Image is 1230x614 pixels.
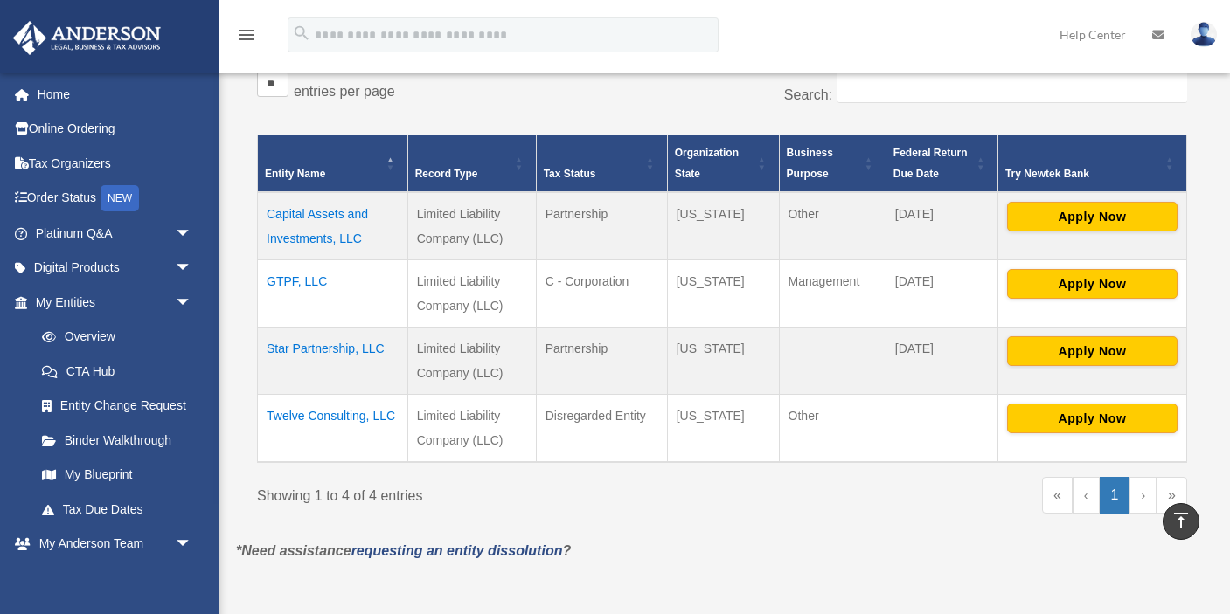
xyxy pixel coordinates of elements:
[407,395,536,463] td: Limited Liability Company (LLC)
[536,192,667,260] td: Partnership
[24,492,210,527] a: Tax Due Dates
[667,395,779,463] td: [US_STATE]
[667,135,779,193] th: Organization State: Activate to sort
[175,285,210,321] span: arrow_drop_down
[886,328,997,395] td: [DATE]
[351,543,563,558] a: requesting an entity dissolution
[12,285,210,320] a: My Entitiesarrow_drop_down
[787,147,833,180] span: Business Purpose
[1171,510,1192,531] i: vertical_align_top
[175,216,210,252] span: arrow_drop_down
[784,87,832,102] label: Search:
[886,260,997,328] td: [DATE]
[258,135,408,193] th: Entity Name: Activate to invert sorting
[407,135,536,193] th: Record Type: Activate to sort
[1007,404,1178,433] button: Apply Now
[675,147,739,180] span: Organization State
[407,260,536,328] td: Limited Liability Company (LLC)
[1042,477,1073,514] a: First
[779,395,886,463] td: Other
[407,192,536,260] td: Limited Liability Company (LLC)
[24,389,210,424] a: Entity Change Request
[258,192,408,260] td: Capital Assets and Investments, LLC
[667,328,779,395] td: [US_STATE]
[12,251,219,286] a: Digital Productsarrow_drop_down
[265,168,325,180] span: Entity Name
[12,146,219,181] a: Tax Organizers
[1100,477,1130,514] a: 1
[1129,477,1157,514] a: Next
[12,77,219,112] a: Home
[8,21,166,55] img: Anderson Advisors Platinum Portal
[236,543,571,558] em: *Need assistance ?
[536,260,667,328] td: C - Corporation
[886,192,997,260] td: [DATE]
[415,168,478,180] span: Record Type
[1157,477,1187,514] a: Last
[175,527,210,562] span: arrow_drop_down
[257,477,709,508] div: Showing 1 to 4 of 4 entries
[779,192,886,260] td: Other
[779,135,886,193] th: Business Purpose: Activate to sort
[1007,269,1178,299] button: Apply Now
[12,527,219,562] a: My Anderson Teamarrow_drop_down
[12,181,219,217] a: Order StatusNEW
[536,395,667,463] td: Disregarded Entity
[544,168,596,180] span: Tax Status
[101,185,139,211] div: NEW
[536,328,667,395] td: Partnership
[536,135,667,193] th: Tax Status: Activate to sort
[1007,336,1178,366] button: Apply Now
[24,320,201,355] a: Overview
[893,147,968,180] span: Federal Return Due Date
[236,24,257,45] i: menu
[1007,202,1178,231] button: Apply Now
[12,216,219,251] a: Platinum Q&Aarrow_drop_down
[1191,22,1217,47] img: User Pic
[667,260,779,328] td: [US_STATE]
[175,251,210,286] span: arrow_drop_down
[258,395,408,463] td: Twelve Consulting, LLC
[997,135,1186,193] th: Try Newtek Bank : Activate to sort
[1005,163,1160,184] div: Try Newtek Bank
[258,260,408,328] td: GTPF, LLC
[1073,477,1100,514] a: Previous
[236,31,257,45] a: menu
[292,24,311,43] i: search
[779,260,886,328] td: Management
[294,84,395,99] label: entries per page
[886,135,997,193] th: Federal Return Due Date: Activate to sort
[24,423,210,458] a: Binder Walkthrough
[24,354,210,389] a: CTA Hub
[407,328,536,395] td: Limited Liability Company (LLC)
[12,112,219,147] a: Online Ordering
[667,192,779,260] td: [US_STATE]
[258,328,408,395] td: Star Partnership, LLC
[1163,503,1199,540] a: vertical_align_top
[24,458,210,493] a: My Blueprint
